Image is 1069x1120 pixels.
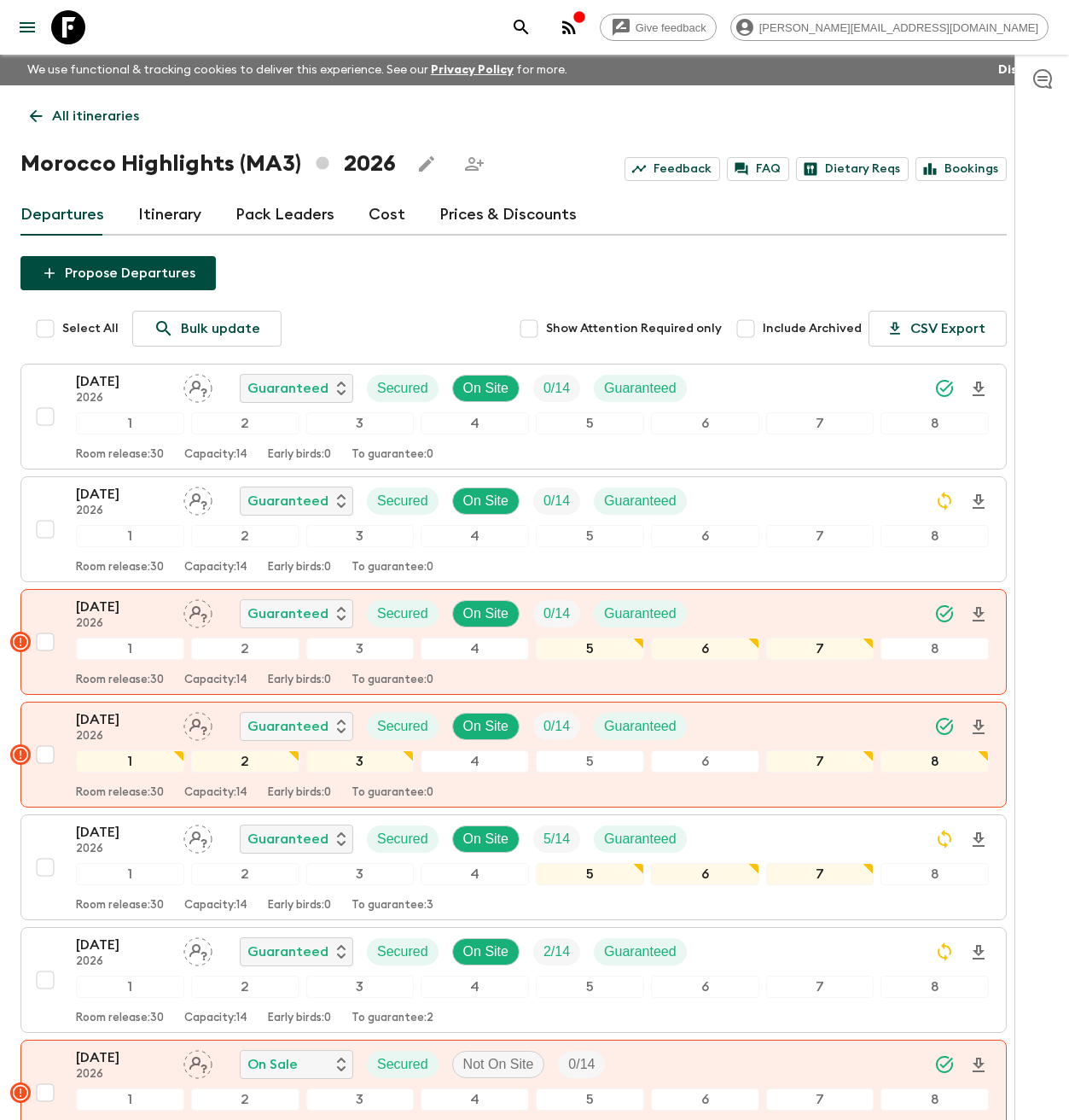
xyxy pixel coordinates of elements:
[76,597,170,617] p: [DATE]
[184,448,247,462] p: Capacity: 14
[268,1012,331,1025] p: Early birds: 0
[533,713,580,740] div: Trip Fill
[604,604,677,624] p: Guaranteed
[76,1088,184,1111] div: 1
[766,750,874,773] div: 7
[410,147,444,181] button: Edit this itinerary
[625,157,720,181] a: Feedback
[20,814,1007,920] button: [DATE]2026Assign pack leaderGuaranteedSecuredOn SiteTrip FillGuaranteed12345678Room release:30Cap...
[421,750,529,773] div: 4
[369,195,405,236] a: Cost
[183,717,212,731] span: Assign pack leader
[651,1088,759,1111] div: 6
[268,786,331,800] p: Early birds: 0
[463,829,508,849] p: On Site
[766,638,874,660] div: 7
[76,843,170,856] p: 2026
[306,1088,415,1111] div: 3
[76,955,170,969] p: 2026
[20,195,104,236] a: Departures
[543,942,570,962] p: 2 / 14
[351,674,433,687] p: To guarantee: 0
[880,750,989,773] div: 8
[247,378,328,399] p: Guaranteed
[536,525,644,547] div: 5
[536,750,644,773] div: 5
[306,976,415,998] div: 3
[268,561,331,575] p: Early birds: 0
[568,1054,595,1075] p: 0 / 14
[880,976,989,998] div: 8
[463,378,508,399] p: On Site
[968,604,989,625] svg: Download Onboarding
[52,106,139,126] p: All itineraries
[463,716,508,737] p: On Site
[377,716,428,737] p: Secured
[421,863,529,885] div: 4
[76,863,184,885] div: 1
[191,1088,299,1111] div: 2
[76,505,170,518] p: 2026
[604,942,677,962] p: Guaranteed
[421,638,529,660] div: 4
[247,491,328,511] p: Guaranteed
[968,1055,989,1076] svg: Download Onboarding
[76,448,164,462] p: Room release: 30
[421,976,529,998] div: 4
[626,21,716,34] span: Give feedback
[183,942,212,956] span: Assign pack leader
[184,1012,247,1025] p: Capacity: 14
[76,899,164,913] p: Room release: 30
[76,935,170,955] p: [DATE]
[20,476,1007,582] button: [DATE]2026Assign pack leaderGuaranteedSecuredOn SiteTrip FillGuaranteed12345678Room release:30Cap...
[934,604,955,624] svg: Synced Successfully
[439,195,577,236] a: Prices & Discounts
[463,942,508,962] p: On Site
[76,561,164,575] p: Room release: 30
[880,1088,989,1111] div: 8
[543,491,570,511] p: 0 / 14
[184,899,247,913] p: Capacity: 14
[452,713,520,740] div: On Site
[367,1051,439,1078] div: Secured
[463,491,508,511] p: On Site
[191,638,299,660] div: 2
[351,561,433,575] p: To guarantee: 0
[76,1012,164,1025] p: Room release: 30
[76,976,184,998] div: 1
[766,1088,874,1111] div: 7
[533,825,580,853] div: Trip Fill
[533,375,580,402] div: Trip Fill
[76,786,164,800] p: Room release: 30
[76,1047,170,1068] p: [DATE]
[268,448,331,462] p: Early birds: 0
[452,1051,545,1078] div: Not On Site
[546,320,722,337] span: Show Attention Required only
[247,604,328,624] p: Guaranteed
[367,600,439,627] div: Secured
[766,412,874,435] div: 7
[651,412,759,435] div: 6
[183,492,212,505] span: Assign pack leader
[968,942,989,963] svg: Download Onboarding
[536,412,644,435] div: 5
[651,976,759,998] div: 6
[934,1054,955,1075] svg: Synced Successfully
[421,412,529,435] div: 4
[306,638,415,660] div: 3
[431,64,514,76] a: Privacy Policy
[880,412,989,435] div: 8
[377,942,428,962] p: Secured
[651,525,759,547] div: 6
[235,195,334,236] a: Pack Leaders
[968,379,989,400] svg: Download Onboarding
[191,976,299,998] div: 2
[604,716,677,737] p: Guaranteed
[268,899,331,913] p: Early birds: 0
[533,487,580,515] div: Trip Fill
[750,21,1048,34] span: [PERSON_NAME][EMAIL_ADDRESS][DOMAIN_NAME]
[20,927,1007,1033] button: [DATE]2026Assign pack leaderGuaranteedSecuredOn SiteTrip FillGuaranteed12345678Room release:30Cap...
[377,491,428,511] p: Secured
[10,10,44,44] button: menu
[934,829,955,849] svg: Sync Required - Changes detected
